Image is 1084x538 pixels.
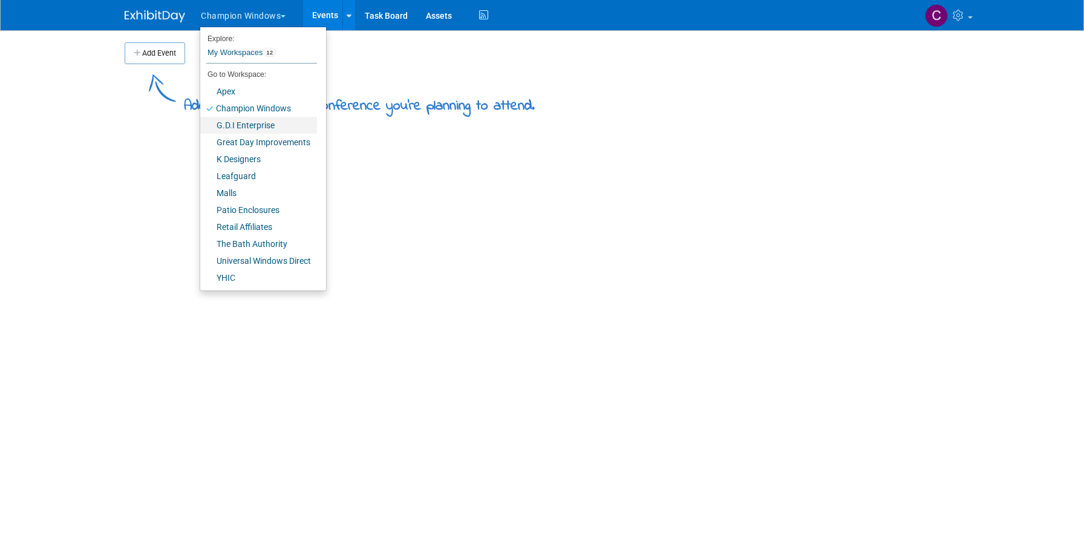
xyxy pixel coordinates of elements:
a: Leafguard [200,168,317,185]
a: My Workspaces12 [206,42,317,63]
a: Champion Windows [200,100,317,117]
li: Go to Workspace: [200,67,317,82]
a: K Designers [200,151,317,168]
div: Add a trade show or conference you're planning to attend. [184,87,535,117]
a: YHIC [200,269,317,286]
a: Retail Affiliates [200,218,317,235]
a: Universal Windows Direct [200,252,317,269]
a: Apex [200,83,317,100]
li: Explore: [200,31,317,42]
a: The Bath Authority [200,235,317,252]
img: ExhibitDay [125,10,185,22]
button: Add Event [125,42,185,64]
span: 12 [263,48,276,57]
a: Malls [200,185,317,202]
a: Great Day Improvements [200,134,317,151]
img: Clayton Stackpole [925,4,948,27]
a: G.D.I Enterprise [200,117,317,134]
a: Patio Enclosures [200,202,317,218]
